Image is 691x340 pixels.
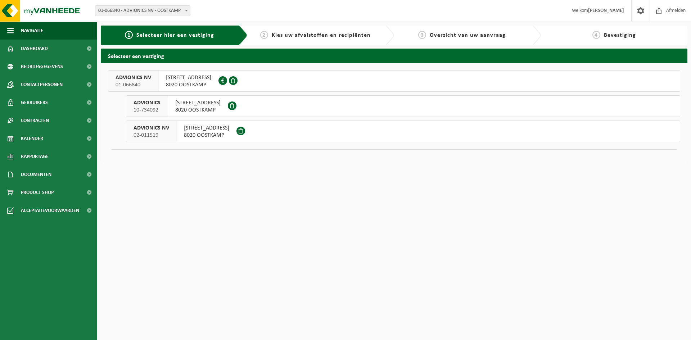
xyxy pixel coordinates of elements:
[588,8,624,13] strong: [PERSON_NAME]
[260,31,268,39] span: 2
[126,95,680,117] button: ADVIONICS 10-734092 [STREET_ADDRESS]8020 OOSTKAMP
[21,183,54,201] span: Product Shop
[184,132,229,139] span: 8020 OOSTKAMP
[418,31,426,39] span: 3
[21,148,49,166] span: Rapportage
[134,124,169,132] span: ADVIONICS NV
[21,40,48,58] span: Dashboard
[21,201,79,219] span: Acceptatievoorwaarden
[166,81,211,89] span: 8020 OOSTKAMP
[21,58,63,76] span: Bedrijfsgegevens
[116,74,151,81] span: ADVIONICS NV
[95,5,190,16] span: 01-066840 - ADVIONICS NV - OOSTKAMP
[175,99,221,106] span: [STREET_ADDRESS]
[108,70,680,92] button: ADVIONICS NV 01-066840 [STREET_ADDRESS]8020 OOSTKAMP
[430,32,506,38] span: Overzicht van uw aanvraag
[116,81,151,89] span: 01-066840
[21,94,48,112] span: Gebruikers
[134,132,169,139] span: 02-011519
[21,22,43,40] span: Navigatie
[134,106,161,114] span: 10-734092
[184,124,229,132] span: [STREET_ADDRESS]
[21,130,43,148] span: Kalender
[125,31,133,39] span: 1
[272,32,371,38] span: Kies uw afvalstoffen en recipiënten
[134,99,161,106] span: ADVIONICS
[21,112,49,130] span: Contracten
[592,31,600,39] span: 4
[21,76,63,94] span: Contactpersonen
[175,106,221,114] span: 8020 OOSTKAMP
[101,49,687,63] h2: Selecteer een vestiging
[21,166,51,183] span: Documenten
[126,121,680,142] button: ADVIONICS NV 02-011519 [STREET_ADDRESS]8020 OOSTKAMP
[95,6,190,16] span: 01-066840 - ADVIONICS NV - OOSTKAMP
[166,74,211,81] span: [STREET_ADDRESS]
[604,32,636,38] span: Bevestiging
[136,32,214,38] span: Selecteer hier een vestiging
